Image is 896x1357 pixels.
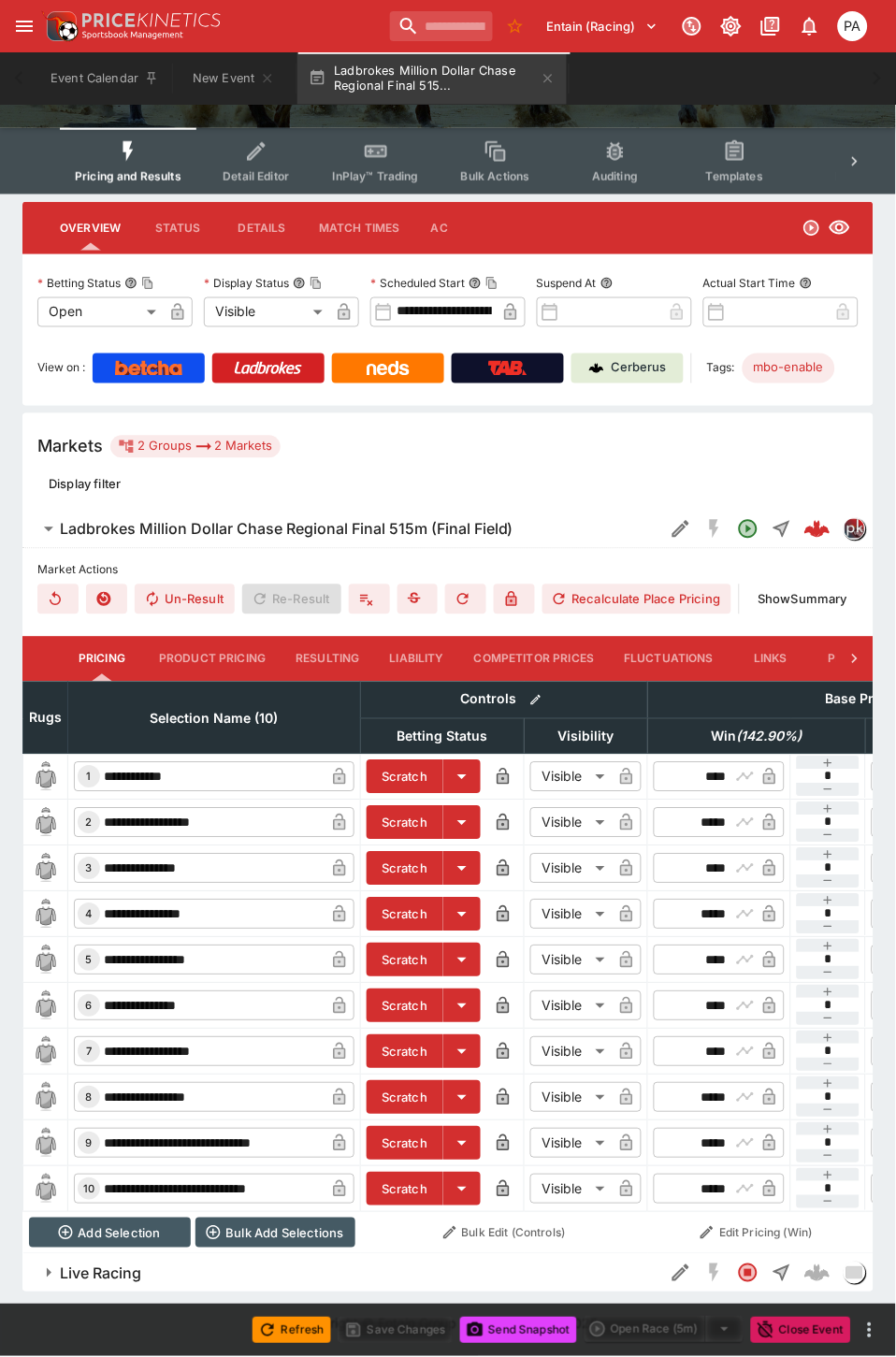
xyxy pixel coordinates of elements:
[124,277,137,290] button: Betting StatusCopy To Clipboard
[86,585,127,614] button: Clear Losing Results
[204,297,329,327] div: Visible
[793,9,827,43] button: Notifications
[118,436,273,458] div: 2 Groups 2 Markets
[220,206,304,251] button: Details
[361,682,648,718] th: Controls
[460,1318,577,1344] button: Send Snapshot
[333,169,419,183] span: InPlay™ Trading
[31,991,61,1021] img: blank-silk.png
[589,361,604,376] img: Cerberus
[530,946,612,975] div: Visible
[737,518,759,541] svg: Open
[41,7,79,45] img: PriceKinetics Logo
[524,688,548,713] button: Bulk edit
[31,946,61,975] img: blank-silk.png
[664,1257,698,1291] button: Edit Detail
[731,512,765,546] button: Open
[23,682,68,754] th: Rugs
[375,637,459,682] button: Liability
[459,637,610,682] button: Competitor Prices
[82,31,183,39] img: Sportsbook Management
[82,1137,96,1150] span: 9
[60,1264,141,1284] h6: Live Racing
[445,585,486,614] button: Remap Selection Target
[60,637,144,682] button: Pricing
[488,361,527,376] img: TabNZ
[731,1257,765,1291] button: Closed
[293,277,306,290] button: Display StatusCopy To Clipboard
[536,11,670,41] button: Select Tenant
[31,808,61,838] img: blank-silk.png
[60,520,513,540] h6: Ladbrokes Million Dollar Chase Regional Final 515m (Final Field)
[174,52,294,105] button: New Event
[800,277,813,290] button: Actual Start Time
[485,277,499,290] button: Copy To Clipboard
[31,1083,61,1113] img: blank-silk.png
[37,354,85,383] label: View on :
[281,637,374,682] button: Resulting
[310,277,323,290] button: Copy To Clipboard
[654,1219,860,1249] button: Edit Pricing (Win)
[804,516,831,542] div: b1c233e8-d0f7-4ef7-a4d9-6133bc08e7e2
[707,354,735,383] label: Tags:
[765,1257,799,1291] button: Straight
[82,1046,95,1059] span: 7
[844,518,866,541] div: pricekinetics
[83,771,95,784] span: 1
[698,1257,731,1291] button: SGM Disabled
[664,512,698,546] button: Edit Detail
[135,585,235,614] button: Un-Result
[367,1173,443,1206] button: Scratch
[82,1091,96,1104] span: 8
[367,852,443,886] button: Scratch
[610,637,730,682] button: Fluctuations
[367,898,443,931] button: Scratch
[115,361,182,376] img: Betcha
[253,1318,331,1344] button: Refresh
[845,1263,865,1284] img: liveracing
[37,275,121,291] p: Betting Status
[22,511,664,548] button: Ladbrokes Million Dollar Chase Regional Final 515m (Final Field)
[37,556,859,585] label: Market Actions
[75,169,181,183] span: Pricing and Results
[82,816,96,830] span: 2
[675,9,709,43] button: Connected to PK
[304,206,415,251] button: Match Times
[530,854,612,884] div: Visible
[698,512,731,546] button: SGM Disabled
[829,217,851,239] svg: Visible
[37,436,103,457] h5: Markets
[469,277,482,290] button: Scheduled StartCopy To Clipboard
[530,1037,612,1067] div: Visible
[390,11,493,41] input: search
[130,708,299,730] span: Selection Name (10)
[530,762,612,792] div: Visible
[377,726,509,748] span: Betting Status
[37,469,132,499] button: Display filter
[82,954,96,967] span: 5
[538,726,635,748] span: Visibility
[82,908,96,921] span: 4
[461,169,530,183] span: Bulk Actions
[542,585,731,614] button: Recalculate Place Pricing
[799,511,836,548] a: b1c233e8-d0f7-4ef7-a4d9-6133bc08e7e2
[82,13,221,27] img: PriceKinetics
[31,1037,61,1067] img: blank-silk.png
[754,9,788,43] button: Documentation
[141,277,154,290] button: Copy To Clipboard
[60,128,836,195] div: Event type filters
[31,1129,61,1159] img: blank-silk.png
[367,989,443,1023] button: Scratch
[530,991,612,1021] div: Visible
[223,169,289,183] span: Detail Editor
[79,1183,98,1196] span: 10
[367,760,443,794] button: Scratch
[804,516,831,542] img: logo-cerberus--red.svg
[367,944,443,977] button: Scratch
[530,1175,612,1205] div: Visible
[22,1255,664,1292] button: Live Racing
[144,637,281,682] button: Product Pricing
[37,585,79,614] button: Clear Results
[367,1035,443,1069] button: Scratch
